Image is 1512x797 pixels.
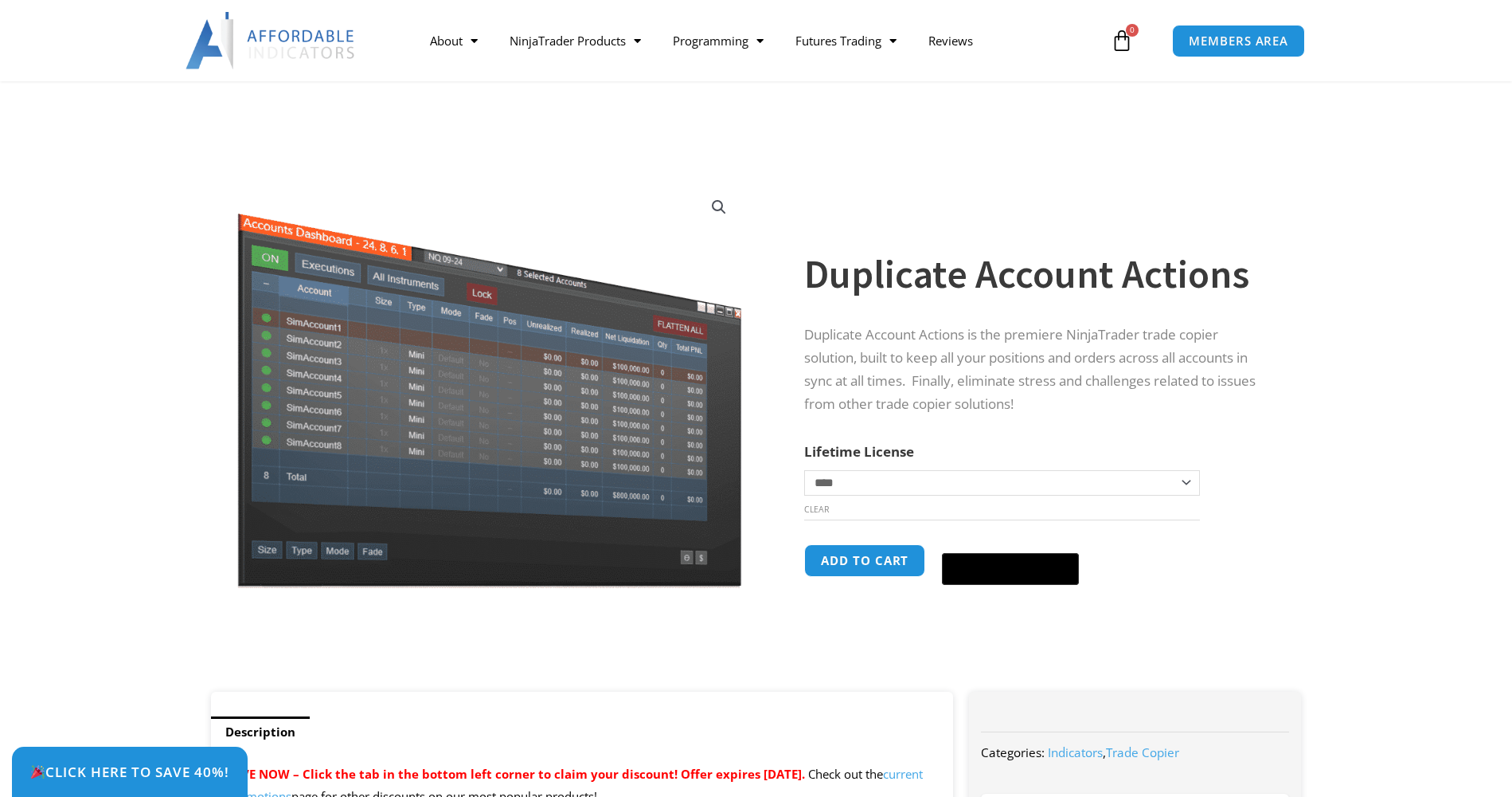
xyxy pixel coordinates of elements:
a: Trade Copier [1106,744,1179,760]
a: NinjaTrader Products [494,22,657,59]
span: Categories: [981,744,1045,760]
span: MEMBERS AREA [1189,35,1288,47]
img: 🎉 [31,765,45,779]
p: Duplicate Account Actions is the premiere NinjaTrader trade copier solution, built to keep all yo... [804,324,1269,416]
img: LogoAI | Affordable Indicators – NinjaTrader [186,12,357,69]
h1: Duplicate Account Actions [804,246,1269,302]
span: , [1048,744,1179,760]
a: Clear options [804,504,829,515]
a: About [414,22,494,59]
a: 🎉Click Here to save 40%! [12,747,248,797]
a: Futures Trading [779,22,912,59]
button: Add to cart [804,544,925,577]
span: 0 [1126,24,1139,37]
span: Click Here to save 40%! [30,765,229,779]
a: View full-screen image gallery [705,193,733,222]
img: Screenshot 2024-08-26 15414455555 [233,181,745,588]
button: Buy with GPay [942,553,1079,585]
label: Lifetime License [804,442,914,461]
a: MEMBERS AREA [1172,25,1305,57]
a: Programming [657,22,779,59]
a: 0 [1087,18,1157,64]
a: Description [211,717,310,748]
nav: Menu [414,22,1107,59]
iframe: Secure payment input frame [939,542,1082,544]
a: Reviews [912,22,989,59]
a: Indicators [1048,744,1103,760]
